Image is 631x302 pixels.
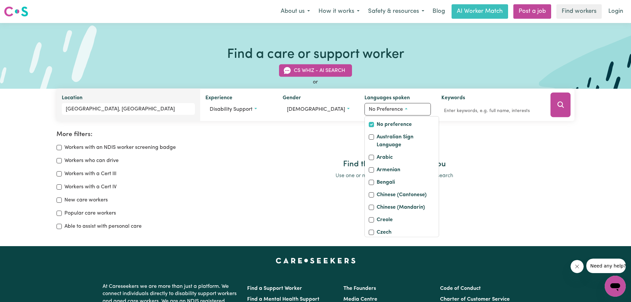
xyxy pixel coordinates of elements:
a: Post a job [513,4,551,19]
div: Worker language preferences [364,116,439,237]
a: Media Centre [343,297,377,302]
iframe: Button to launch messaging window [605,276,626,297]
button: About us [276,5,314,18]
label: Chinese (Cantonese) [377,191,427,200]
label: Workers who can drive [64,157,119,165]
label: Able to assist with personal care [64,222,142,230]
a: Charter of Customer Service [440,297,510,302]
img: Careseekers logo [4,6,28,17]
span: No preference [369,107,403,112]
p: Use one or more filters above to start your search [214,172,574,180]
label: Workers with a Cert IV [64,183,117,191]
a: Careseekers home page [276,258,356,263]
a: AI Worker Match [452,4,508,19]
div: or [57,78,574,86]
a: Find workers [556,4,602,19]
input: Enter a suburb [62,103,195,115]
label: Creole [377,216,393,225]
button: Worker language preferences [364,103,431,116]
h1: Find a care or support worker [227,47,404,62]
label: Gender [283,94,301,103]
label: Location [62,94,82,103]
label: Armenian [377,166,400,175]
label: New care workers [64,196,108,204]
button: Safety & resources [364,5,429,18]
label: Workers with an NDIS worker screening badge [64,144,176,151]
label: Czech [377,228,391,238]
label: Chinese (Mandarin) [377,203,425,213]
label: Popular care workers [64,209,116,217]
a: Login [604,4,627,19]
label: Bengali [377,178,395,188]
a: Find a Support Worker [247,286,302,291]
label: Workers with a Cert III [64,170,116,178]
button: Worker gender preference [283,103,354,116]
a: Careseekers logo [4,4,28,19]
span: Need any help? [4,5,40,10]
h2: More filters: [57,131,206,138]
button: Search [550,93,571,117]
iframe: Message from company [586,259,626,273]
iframe: Close message [571,260,584,273]
a: Blog [429,4,449,19]
button: How it works [314,5,364,18]
label: Arabic [377,153,393,163]
span: [DEMOGRAPHIC_DATA] [287,107,345,112]
label: Experience [205,94,232,103]
button: CS Whiz - AI Search [279,64,352,77]
a: Code of Conduct [440,286,481,291]
label: Keywords [441,94,465,103]
label: No preference [377,121,412,130]
span: Disability support [210,107,252,112]
a: The Founders [343,286,376,291]
h2: Find the right worker for you [214,160,574,169]
input: Enter keywords, e.g. full name, interests [441,106,541,116]
button: Worker experience options [205,103,272,116]
label: Languages spoken [364,94,410,103]
label: Australian Sign Language [377,133,435,150]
